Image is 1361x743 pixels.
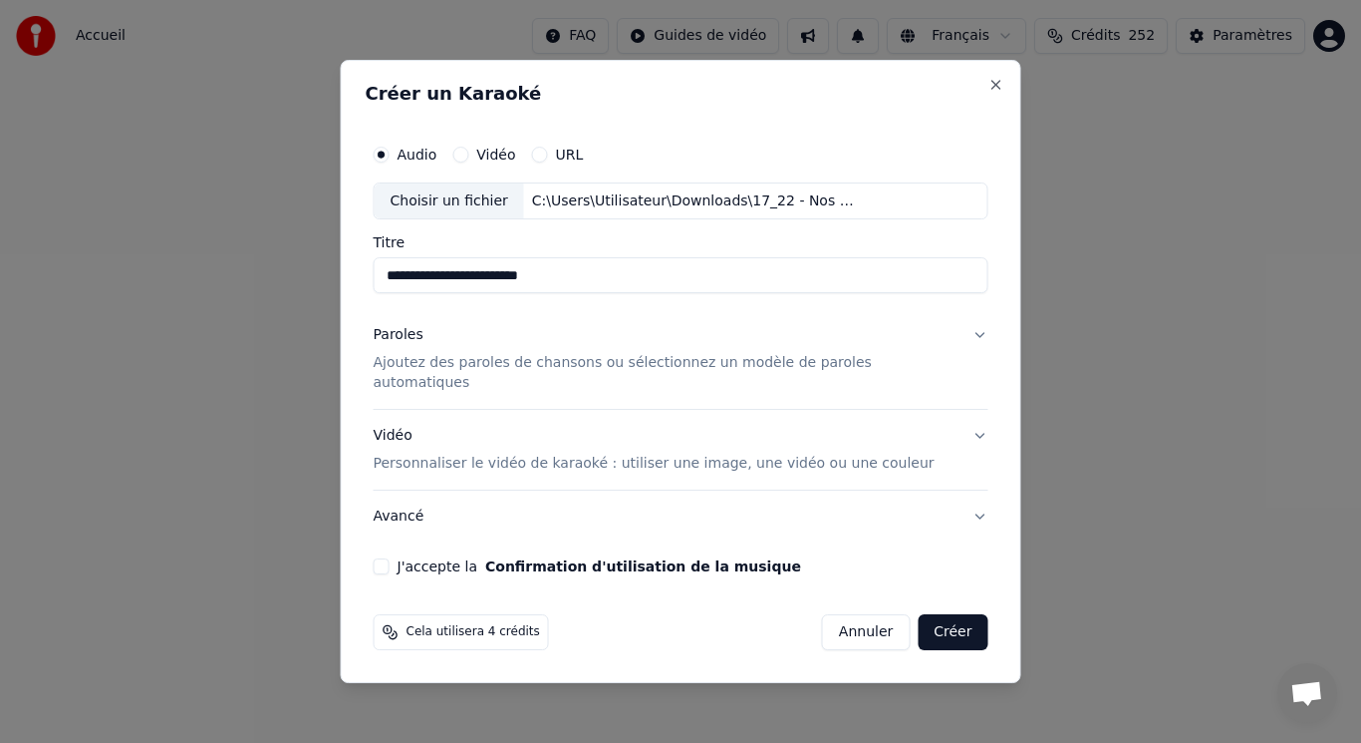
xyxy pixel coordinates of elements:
[374,426,935,474] div: Vidéo
[524,191,863,211] div: C:\Users\Utilisateur\Downloads\17_22 - Nos nuits blanches.mp3
[822,614,910,650] button: Annuler
[476,148,515,162] label: Vidéo
[407,624,540,640] span: Cela utilisera 4 crédits
[374,236,988,250] label: Titre
[485,559,801,573] button: J'accepte la
[374,310,988,410] button: ParolesAjoutez des paroles de chansons ou sélectionnez un modèle de paroles automatiques
[398,148,437,162] label: Audio
[374,326,423,346] div: Paroles
[375,184,524,219] div: Choisir un fichier
[556,148,584,162] label: URL
[398,559,801,573] label: J'accepte la
[366,85,996,103] h2: Créer un Karaoké
[374,491,988,543] button: Avancé
[374,354,956,394] p: Ajoutez des paroles de chansons ou sélectionnez un modèle de paroles automatiques
[374,454,935,474] p: Personnaliser le vidéo de karaoké : utiliser une image, une vidéo ou une couleur
[918,614,987,650] button: Créer
[374,410,988,490] button: VidéoPersonnaliser le vidéo de karaoké : utiliser une image, une vidéo ou une couleur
